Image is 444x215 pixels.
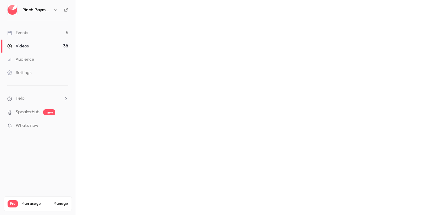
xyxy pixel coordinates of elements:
[61,123,68,129] iframe: Noticeable Trigger
[8,5,17,15] img: Pinch Payments
[22,7,51,13] h6: Pinch Payments
[16,95,24,102] span: Help
[7,70,31,76] div: Settings
[16,123,38,129] span: What's new
[16,109,40,115] a: SpeakerHub
[43,109,55,115] span: new
[7,30,28,36] div: Events
[7,56,34,63] div: Audience
[7,95,68,102] li: help-dropdown-opener
[53,201,68,206] a: Manage
[21,201,50,206] span: Plan usage
[8,200,18,207] span: Pro
[7,43,29,49] div: Videos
